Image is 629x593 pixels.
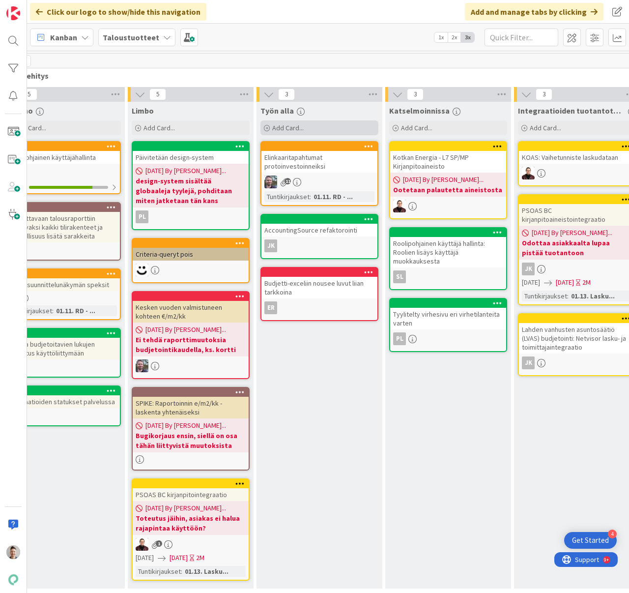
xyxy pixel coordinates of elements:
[261,151,377,173] div: Elinkaaritapahtumat protoinvestoinneiksi
[136,359,148,372] img: TK
[132,291,250,379] a: Kesken vuoden valmistuneen kohteen €/m2/kk[DATE] By [PERSON_NAME]...Ei tehdä raporttimuutoksia bu...
[272,123,304,132] span: Add Card...
[133,292,249,323] div: Kesken vuoden valmistuneen kohteen €/m2/kk
[133,479,249,501] div: PSOAS BC kirjanpitointegraatio
[390,228,506,267] div: Roolipohjainen käyttäjä hallinta: Roolien lisäys käyttäjä muokkauksesta
[389,106,450,116] span: Katselmoinnissa
[149,89,166,100] span: 5
[52,305,54,316] span: :
[518,106,625,116] span: Integraatioiden tuotantotestaus
[608,530,617,538] div: 4
[103,32,159,42] b: Taloustuotteet
[133,388,249,418] div: SPIKE: Raportoinnin e/m2/kk -laskenta yhtenäiseksi
[310,191,311,202] span: :
[522,167,535,179] img: AA
[278,89,295,100] span: 3
[260,267,378,321] a: Budjetti-exceliin nousee luvut liian tarkkoinaER
[4,395,120,408] div: Integraatioiden statukset palvelussa
[390,237,506,267] div: Roolipohjainen käyttäjä hallinta: Roolien lisäys käyttäjä muokkauksesta
[4,151,120,164] div: Roolipohjainen käyttäjähallinta
[133,359,249,372] div: TK
[536,89,552,100] span: 3
[50,4,55,12] div: 9+
[132,238,250,283] a: Criteria-queryt poisMH
[7,305,52,316] div: Tuntikirjaukset
[133,142,249,164] div: Päivitetään design-system
[4,269,120,291] div: Uuden suunnittelunäkymän speksit
[393,185,503,195] b: Ootetaan palautetta aineistosta
[393,332,406,345] div: PL
[567,291,569,301] span: :
[582,277,591,288] div: 2M
[260,106,294,116] span: Työn alla
[133,397,249,418] div: SPIKE: Raportoinnin e/m2/kk -laskenta yhtenäiseksi
[434,32,448,42] span: 1x
[261,142,377,173] div: Elinkaaritapahtumat protoinvestoinneiksi
[4,212,120,242] div: Muokattavaan talousraporttiin valittavaksi kaikki tilirakenteet ja mahdollisuus lisätä sarakkeita
[393,270,406,283] div: sl
[264,176,277,188] img: TK
[133,248,249,261] div: Criteria-queryt pois
[145,503,226,513] span: [DATE] By [PERSON_NAME]...
[261,301,377,314] div: ER
[4,338,120,359] div: Muualla budjetoitavien lukujen vahvistus käyttöliittymään
[143,123,175,132] span: Add Card...
[170,553,188,563] span: [DATE]
[133,488,249,501] div: PSOAS BC kirjanpitointegraatio
[311,191,355,202] div: 01.11. RD - ...
[390,308,506,329] div: Tyylitelty virhesivu eri virhetilanteita varten
[532,228,612,238] span: [DATE] By [PERSON_NAME]...
[390,151,506,173] div: Kotkan Energia - L7 SP/MP Kirjanpitoaineisto
[4,386,120,408] div: Integraatioiden statukset palvelussa
[132,478,250,581] a: PSOAS BC kirjanpitointegraatio[DATE] By [PERSON_NAME]...Toteutus jäihin, asiakas ei halua rajapin...
[465,3,603,21] div: Add and manage tabs by clicking
[4,203,120,242] div: Muokattavaan talousraporttiin valittavaksi kaikki tilirakenteet ja mahdollisuus lisätä sarakkeita
[6,545,20,559] img: TN
[145,420,226,431] span: [DATE] By [PERSON_NAME]...
[4,329,120,359] div: Muualla budjetoitavien lukujen vahvistus käyttöliittymään
[261,176,377,188] div: TK
[133,264,249,276] div: MH
[261,224,377,237] div: AccountingSource refaktorointi
[136,176,246,206] b: design-system sisältää globaaleja tyylejä, pohditaan miten jatketaan tän kans
[133,239,249,261] div: Criteria-queryt pois
[522,263,535,275] div: JK
[260,141,378,206] a: Elinkaaritapahtumat protoinvestoinneiksiTKTuntikirjaukset:01.11. RD - ...
[556,277,574,288] span: [DATE]
[389,141,507,219] a: Kotkan Energia - L7 SP/MP Kirjanpitoaineisto[DATE] By [PERSON_NAME]...Ootetaan palautetta aineist...
[522,277,540,288] span: [DATE]
[3,268,121,320] a: Uuden suunnittelunäkymän speksitTuntikirjaukset:01.11. RD - ...
[522,356,535,369] div: JK
[390,270,506,283] div: sl
[3,385,121,426] a: Integraatioiden statukset palvelussa
[133,538,249,551] div: AA
[260,214,378,259] a: AccountingSource refaktorointiJK
[136,264,148,276] img: MH
[145,166,226,176] span: [DATE] By [PERSON_NAME]...
[264,239,277,252] div: JK
[136,538,148,551] img: AA
[393,200,406,212] img: AA
[261,215,377,237] div: AccountingSource refaktorointi
[264,301,277,314] div: ER
[261,239,377,252] div: JK
[261,268,377,298] div: Budjetti-exceliin nousee luvut liian tarkkoina
[21,89,37,100] span: 5
[136,553,154,563] span: [DATE]
[264,191,310,202] div: Tuntikirjaukset
[182,566,231,577] div: 01.13. Lasku...
[564,532,617,549] div: Open Get Started checklist, remaining modules: 4
[132,387,250,471] a: SPIKE: Raportoinnin e/m2/kk -laskenta yhtenäiseksi[DATE] By [PERSON_NAME]...Bugikorjaus ensin, si...
[133,210,249,223] div: PL
[3,328,121,378] a: Muualla budjetoitavien lukujen vahvistus käyttöliittymään
[145,325,226,335] span: [DATE] By [PERSON_NAME]...
[389,298,507,352] a: Tyylitelty virhesivu eri virhetilanteita vartenPL
[156,540,162,547] span: 1
[461,32,474,42] span: 3x
[403,175,484,185] span: [DATE] By [PERSON_NAME]...
[132,141,250,230] a: Päivitetään design-system[DATE] By [PERSON_NAME]...design-system sisältää globaaleja tyylejä, poh...
[136,335,246,355] b: Ei tehdä raporttimuutoksia budjetointikaudella, ks. kortti
[407,89,424,100] span: 3
[522,291,567,301] div: Tuntikirjaukset
[448,32,461,42] span: 2x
